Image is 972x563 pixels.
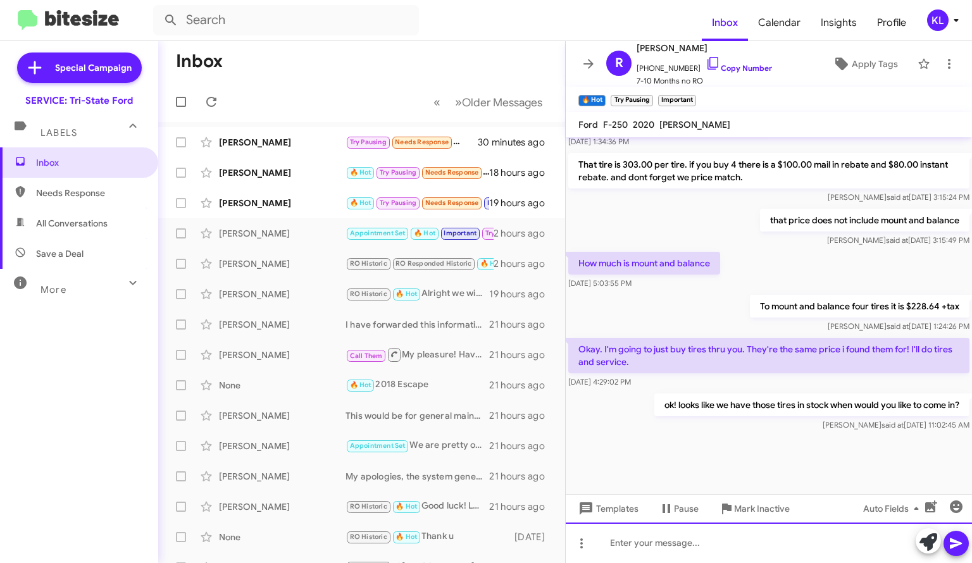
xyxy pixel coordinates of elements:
span: 7-10 Months no RO [637,75,772,87]
div: Hi [PERSON_NAME], I am glad everything went well for the mobile service! Please keep an eye on yo... [346,256,494,271]
div: 2018 Escape [346,378,489,392]
p: that price does not include mount and balance [760,209,969,232]
span: 🔥 Hot [350,199,371,207]
div: We are pretty open that day, would you prefer to wait or drop off? [346,438,489,453]
p: Okay. I'm going to just buy tires thru you. They're the same price i found them for! I'll do tire... [568,338,969,373]
span: [PERSON_NAME] [637,40,772,56]
span: « [433,94,440,110]
small: 🔥 Hot [578,95,606,106]
div: I'll be out of the country for 2 weeks. Probably the end of October [346,135,479,149]
div: 2 hours ago [494,227,555,240]
span: 🔥 Hot [480,259,502,268]
span: [DATE] 4:29:02 PM [568,377,631,387]
span: [PERSON_NAME] [DATE] 3:15:49 PM [827,235,969,245]
span: Mark Inactive [734,497,790,520]
div: My pleasure! Have a great day [346,347,489,362]
div: [PERSON_NAME] [219,197,346,209]
span: 🔥 Hot [350,381,371,389]
span: [PERSON_NAME] [659,119,730,130]
span: Important [487,199,520,207]
span: 🔥 Hot [396,290,417,298]
div: 21 hours ago [489,379,555,392]
span: Save a Deal [36,247,84,260]
span: Call Them [350,352,383,360]
p: ok! looks like we have those tires in stock when would you like to come in? [654,393,969,416]
p: How much is mount and balance [568,252,720,275]
div: [PERSON_NAME] [219,349,346,361]
span: [DATE] 5:03:55 PM [568,278,632,288]
span: 🔥 Hot [396,502,417,510]
div: [PERSON_NAME] [219,440,346,452]
div: SERVICE: Tri-State Ford [25,94,133,107]
a: Special Campaign [17,53,142,83]
span: 🔥 Hot [414,229,435,237]
span: 2020 [633,119,654,130]
div: 21 hours ago [489,440,555,452]
div: [PERSON_NAME] [219,166,346,179]
span: RO Historic [350,290,387,298]
span: [PERSON_NAME] [DATE] 1:24:26 PM [828,321,969,331]
button: Next [447,89,550,115]
span: RO Historic [350,502,387,510]
div: Alright we will see you [DATE]! [346,287,489,301]
span: RO Historic [350,259,387,268]
span: F-250 [603,119,628,130]
span: [PERSON_NAME] [DATE] 11:02:45 AM [823,420,969,430]
div: None [219,379,346,392]
span: Appointment Set [350,229,406,237]
span: Needs Response [36,187,144,199]
span: Try Pausing [380,199,416,207]
p: To mount and balance four tires it is $228.64 +tax [750,295,969,318]
span: Older Messages [462,96,542,109]
span: Important [444,229,477,237]
a: Copy Number [706,63,772,73]
div: [DATE] [514,531,555,543]
span: RO Historic [350,533,387,541]
div: [PERSON_NAME] [219,288,346,300]
span: All Conversations [36,217,108,230]
span: R [615,53,623,73]
span: Special Campaign [55,61,132,74]
div: 21 hours ago [489,349,555,361]
span: said at [886,235,908,245]
span: Apply Tags [852,53,898,75]
div: This would be for general maintenance, Oil change and multipoint inspection [346,409,489,422]
span: Needs Response [395,138,449,146]
div: 21 hours ago [489,409,555,422]
span: [PHONE_NUMBER] [637,56,772,75]
a: Insights [811,4,867,41]
div: 30 minutes ago [479,136,555,149]
div: KL [927,9,949,31]
div: Good luck! Let us know if we can assist in any way [346,499,489,514]
div: Thank u [346,529,514,544]
div: 19 hours ago [489,197,555,209]
div: [PERSON_NAME] [219,257,346,270]
div: [PERSON_NAME] [219,409,346,422]
div: [PERSON_NAME] [219,470,346,483]
button: Auto Fields [853,497,934,520]
div: 21 hours ago [489,500,555,513]
span: Try Pausing [485,229,522,237]
a: Calendar [748,4,811,41]
div: None [219,531,346,543]
button: Mark Inactive [709,497,800,520]
span: Ford [578,119,598,130]
span: More [40,284,66,295]
span: Pause [674,497,699,520]
span: Needs Response [425,199,479,207]
small: Important [658,95,696,106]
a: Inbox [702,4,748,41]
div: 21 hours ago [489,470,555,483]
div: 21 hours ago [489,318,555,331]
div: Perfect, thanks! [346,226,494,240]
a: Profile [867,4,916,41]
span: Templates [576,497,639,520]
div: [PERSON_NAME] [219,136,346,149]
div: Look under [PERSON_NAME] [346,165,489,180]
span: RO Responded Historic [396,259,471,268]
button: KL [916,9,958,31]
